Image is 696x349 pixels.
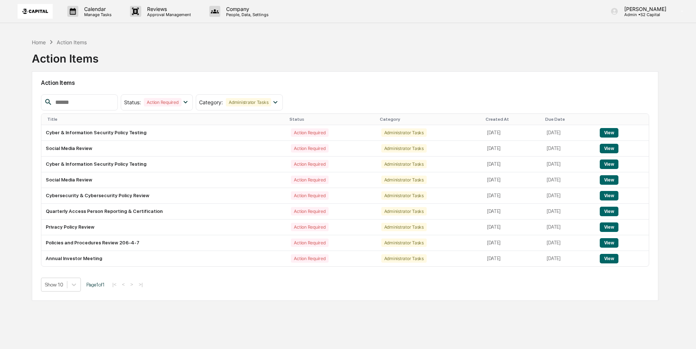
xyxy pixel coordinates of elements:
[545,117,592,122] div: Due Date
[41,79,649,86] h2: Action Items
[381,160,427,168] div: Administrator Tasks
[141,6,195,12] p: Reviews
[600,177,618,183] a: View
[226,98,271,106] div: Administrator Tasks
[41,188,287,204] td: Cybersecurity & Cybersecurity Policy Review
[32,46,98,65] div: Action Items
[483,219,543,235] td: [DATE]
[600,224,618,230] a: View
[542,172,595,188] td: [DATE]
[291,239,328,247] div: Action Required
[600,175,618,185] button: View
[600,193,618,198] a: View
[291,128,328,137] div: Action Required
[600,238,618,248] button: View
[486,117,540,122] div: Created At
[600,146,618,151] a: View
[542,235,595,251] td: [DATE]
[32,39,46,45] div: Home
[483,141,543,157] td: [DATE]
[124,99,141,105] span: Status :
[291,160,328,168] div: Action Required
[600,128,618,138] button: View
[381,223,427,231] div: Administrator Tasks
[41,141,287,157] td: Social Media Review
[600,256,618,261] a: View
[220,12,272,17] p: People, Data, Settings
[291,191,328,200] div: Action Required
[483,172,543,188] td: [DATE]
[542,157,595,172] td: [DATE]
[381,254,427,263] div: Administrator Tasks
[291,254,328,263] div: Action Required
[483,125,543,141] td: [DATE]
[600,222,618,232] button: View
[47,117,284,122] div: Title
[381,239,427,247] div: Administrator Tasks
[542,251,595,266] td: [DATE]
[41,204,287,219] td: Quarterly Access Person Reporting & Certification
[483,204,543,219] td: [DATE]
[483,251,543,266] td: [DATE]
[41,251,287,266] td: Annual Investor Meeting
[542,141,595,157] td: [DATE]
[78,6,115,12] p: Calendar
[542,219,595,235] td: [DATE]
[542,204,595,219] td: [DATE]
[291,223,328,231] div: Action Required
[120,281,127,288] button: <
[41,219,287,235] td: Privacy Policy Review
[600,191,618,200] button: View
[199,99,223,105] span: Category :
[600,130,618,135] a: View
[289,117,374,122] div: Status
[600,209,618,214] a: View
[381,191,427,200] div: Administrator Tasks
[18,4,53,19] img: logo
[381,128,427,137] div: Administrator Tasks
[542,188,595,204] td: [DATE]
[483,188,543,204] td: [DATE]
[86,282,105,288] span: Page 1 of 1
[600,161,618,167] a: View
[380,117,480,122] div: Category
[78,12,115,17] p: Manage Tasks
[600,160,618,169] button: View
[128,281,135,288] button: >
[618,12,670,17] p: Admin • S2 Capital
[618,6,670,12] p: [PERSON_NAME]
[542,125,595,141] td: [DATE]
[57,39,87,45] div: Action Items
[220,6,272,12] p: Company
[291,176,328,184] div: Action Required
[600,254,618,263] button: View
[291,207,328,215] div: Action Required
[600,207,618,216] button: View
[144,98,181,106] div: Action Required
[673,325,692,345] iframe: Open customer support
[381,207,427,215] div: Administrator Tasks
[600,240,618,245] a: View
[110,281,119,288] button: |<
[381,144,427,153] div: Administrator Tasks
[41,125,287,141] td: Cyber & Information Security Policy Testing
[483,235,543,251] td: [DATE]
[141,12,195,17] p: Approval Management
[483,157,543,172] td: [DATE]
[381,176,427,184] div: Administrator Tasks
[41,157,287,172] td: Cyber & Information Security Policy Testing
[41,235,287,251] td: Policies and Procedures Review 206-4-7
[291,144,328,153] div: Action Required
[136,281,145,288] button: >|
[41,172,287,188] td: Social Media Review
[600,144,618,153] button: View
